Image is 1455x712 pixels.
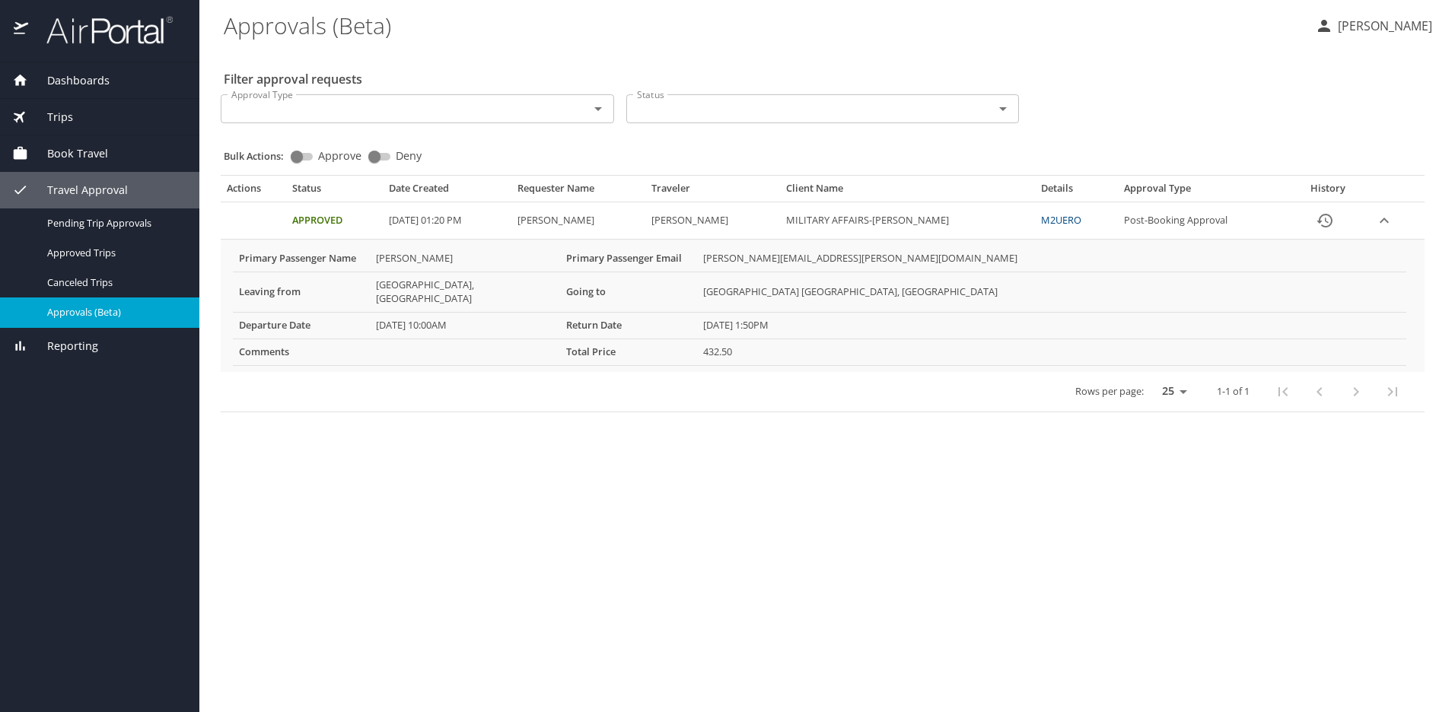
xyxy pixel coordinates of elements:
[1309,12,1438,40] button: [PERSON_NAME]
[645,202,779,240] td: [PERSON_NAME]
[697,339,1406,365] td: 432.50
[370,312,560,339] td: [DATE] 10:00AM
[587,98,609,119] button: Open
[47,305,181,319] span: Approvals (Beta)
[780,182,1036,202] th: Client Name
[286,182,383,202] th: Status
[1118,202,1290,240] td: Post-Booking Approval
[28,145,108,162] span: Book Travel
[221,182,286,202] th: Actions
[370,246,560,272] td: [PERSON_NAME]
[28,338,98,354] span: Reporting
[1307,202,1343,239] button: History
[560,272,697,312] th: Going to
[47,246,181,260] span: Approved Trips
[233,246,1406,366] table: More info for approvals
[396,151,422,161] span: Deny
[233,339,370,365] th: Comments
[47,216,181,230] span: Pending Trip Approvals
[1075,386,1144,396] p: Rows per page:
[14,15,30,45] img: icon-airportal.png
[224,67,362,91] h2: Filter approval requests
[560,246,697,272] th: Primary Passenger Email
[221,182,1425,412] table: Approval table
[28,109,73,126] span: Trips
[318,151,361,161] span: Approve
[1217,386,1250,396] p: 1-1 of 1
[1289,182,1367,202] th: History
[1118,182,1290,202] th: Approval Type
[511,202,645,240] td: [PERSON_NAME]
[560,312,697,339] th: Return Date
[233,312,370,339] th: Departure Date
[697,246,1406,272] td: [PERSON_NAME][EMAIL_ADDRESS][PERSON_NAME][DOMAIN_NAME]
[780,202,1036,240] td: MILITARY AFFAIRS-[PERSON_NAME]
[1035,182,1118,202] th: Details
[370,272,560,312] td: [GEOGRAPHIC_DATA], [GEOGRAPHIC_DATA]
[645,182,779,202] th: Traveler
[286,202,383,240] td: Approved
[1333,17,1432,35] p: [PERSON_NAME]
[1041,213,1081,227] a: M2UERO
[30,15,173,45] img: airportal-logo.png
[233,272,370,312] th: Leaving from
[992,98,1014,119] button: Open
[224,149,296,163] p: Bulk Actions:
[697,312,1406,339] td: [DATE] 1:50PM
[47,275,181,290] span: Canceled Trips
[1373,209,1396,232] button: expand row
[511,182,645,202] th: Requester Name
[697,272,1406,312] td: [GEOGRAPHIC_DATA] [GEOGRAPHIC_DATA], [GEOGRAPHIC_DATA]
[560,339,697,365] th: Total Price
[224,2,1303,49] h1: Approvals (Beta)
[1150,380,1192,402] select: rows per page
[383,202,511,240] td: [DATE] 01:20 PM
[233,246,370,272] th: Primary Passenger Name
[28,72,110,89] span: Dashboards
[28,182,128,199] span: Travel Approval
[383,182,511,202] th: Date Created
